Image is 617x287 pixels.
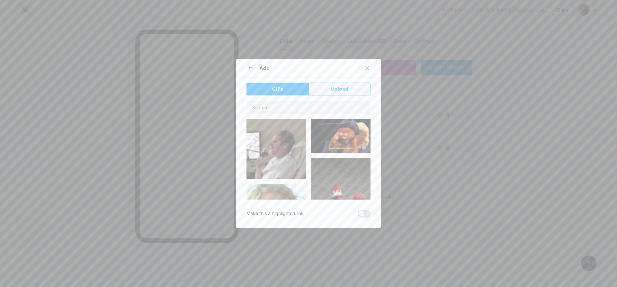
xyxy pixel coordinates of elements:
[246,184,306,243] img: Gihpy
[246,119,306,179] img: Gihpy
[308,83,371,95] button: Upload
[272,86,283,93] span: GIFs
[247,101,370,114] input: Search
[259,64,270,72] div: Add
[311,158,371,217] img: Gihpy
[311,119,371,153] img: Gihpy
[246,210,304,218] div: Make this a highlighted link
[246,83,308,95] button: GIFs
[331,86,348,93] span: Upload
